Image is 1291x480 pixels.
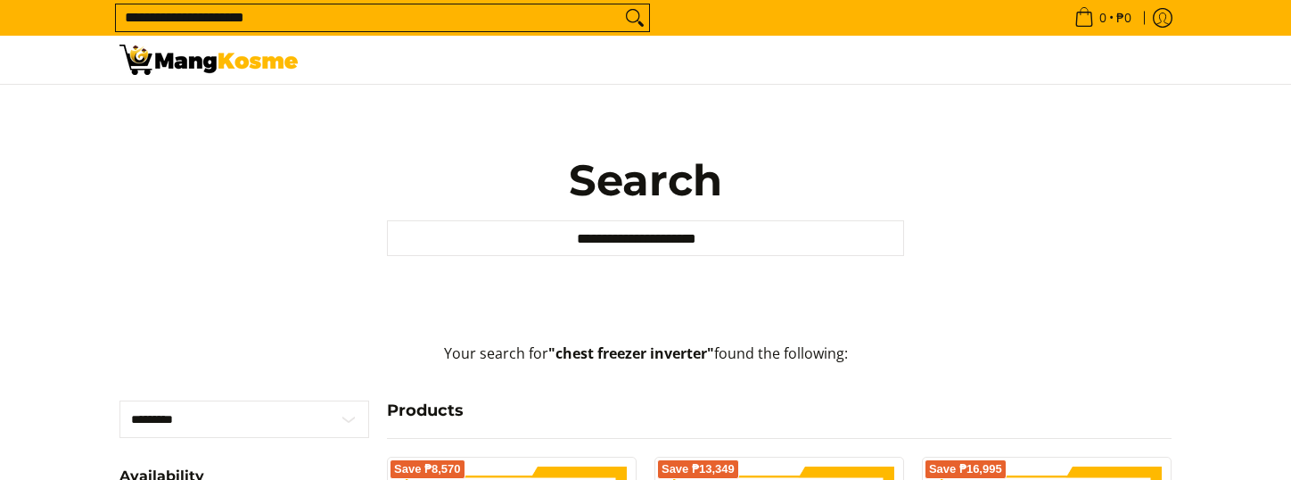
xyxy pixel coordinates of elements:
[387,401,1172,421] h4: Products
[1069,8,1137,28] span: •
[662,464,735,475] span: Save ₱13,349
[1097,12,1109,24] span: 0
[929,464,1002,475] span: Save ₱16,995
[119,343,1172,383] p: Your search for found the following:
[394,464,461,475] span: Save ₱8,570
[316,36,1172,84] nav: Main Menu
[1114,12,1134,24] span: ₱0
[548,343,714,363] strong: "chest freezer inverter"
[387,153,904,207] h1: Search
[119,45,298,75] img: Search: 4 results found for &quot;chest freezer inverter&quot; | Mang Kosme
[621,4,649,31] button: Search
